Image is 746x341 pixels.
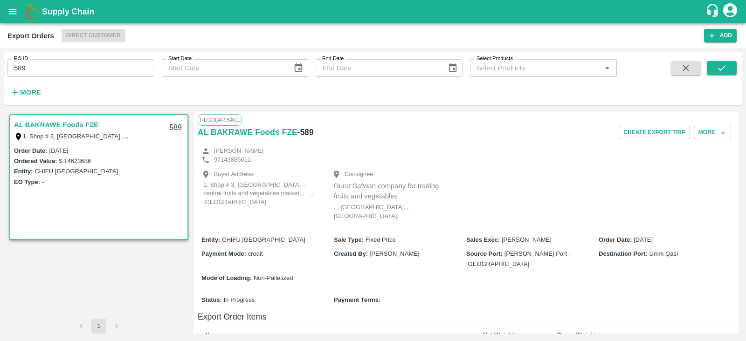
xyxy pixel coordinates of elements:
[14,119,98,131] a: AL BAKRAWE Foods FZE
[466,236,500,243] b: Sales Exec :
[168,55,192,62] label: Start Date
[198,310,735,323] h6: Export Order Items
[23,2,42,21] img: logo
[619,126,690,139] button: Create Export Trip
[162,59,286,77] input: Start Date
[35,168,118,175] label: CHIFU [GEOGRAPHIC_DATA]
[254,274,293,281] span: Non-Palletized
[20,89,41,96] strong: More
[466,250,503,257] b: Source Port :
[49,147,69,154] label: [DATE]
[14,147,48,154] label: Order Date :
[634,236,653,243] span: [DATE]
[201,236,220,243] b: Entity :
[7,59,154,77] input: Enter EO ID
[14,55,28,62] label: EO ID
[59,157,91,164] label: $ 14623686
[7,84,43,100] button: More
[201,296,222,303] b: Status :
[201,250,246,257] b: Payment Mode :
[370,250,420,257] span: [PERSON_NAME]
[444,59,462,77] button: Choose date
[366,236,396,243] span: Fixed Price
[601,62,613,74] button: Open
[477,55,513,62] label: Select Products
[705,3,722,20] div: customer-support
[72,319,125,334] nav: pagination navigation
[248,250,263,257] span: credit
[322,55,344,62] label: End Date
[297,126,314,139] h6: - 589
[164,117,187,139] div: 589
[201,274,252,281] b: Mode of Loading :
[502,236,552,243] span: [PERSON_NAME]
[14,178,40,185] label: EO Type:
[205,331,221,338] b: Name
[203,181,315,207] p: 1, Shop # 3, [GEOGRAPHIC_DATA] – central fruits and vegetables market, , , , , [GEOGRAPHIC_DATA]
[198,126,297,139] a: AL BAKRAWE Foods FZE
[290,59,307,77] button: Choose date
[316,59,440,77] input: End Date
[14,168,33,175] label: Entity:
[334,181,446,202] p: Durat Safwan company for trading fruits and vegetables
[198,114,242,125] span: Regular Sale
[214,156,251,164] p: 97143886611
[7,30,54,42] div: Export Orders
[42,178,44,185] label: -
[334,250,368,257] b: Created By :
[214,147,264,156] p: [PERSON_NAME]
[334,296,380,303] b: Payment Terms :
[483,331,515,338] b: Net Weight
[224,296,255,303] span: In Progress
[42,5,705,18] a: Supply Chain
[722,2,739,21] div: account of current user
[704,29,737,42] button: Add
[345,170,373,179] p: Consignee
[599,236,632,243] b: Order Date :
[599,250,648,257] b: Destination Port :
[23,132,303,140] label: 1, Shop # 3, [GEOGRAPHIC_DATA] – central fruits and vegetables market, , , , , [GEOGRAPHIC_DATA]
[649,250,678,257] span: Umm Qasr
[694,126,731,139] button: More
[334,236,364,243] b: Sale Type :
[14,157,57,164] label: Ordered Value:
[2,1,23,22] button: open drawer
[473,62,599,74] input: Select Products
[557,331,596,338] b: Gross Weight
[466,250,571,267] span: [PERSON_NAME] Port - [GEOGRAPHIC_DATA]
[91,319,106,334] button: page 1
[334,203,446,220] p: , , [GEOGRAPHIC_DATA], , [GEOGRAPHIC_DATA],
[214,170,254,179] p: Buyer Address
[42,7,94,16] b: Supply Chain
[222,236,305,243] span: CHIFU [GEOGRAPHIC_DATA]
